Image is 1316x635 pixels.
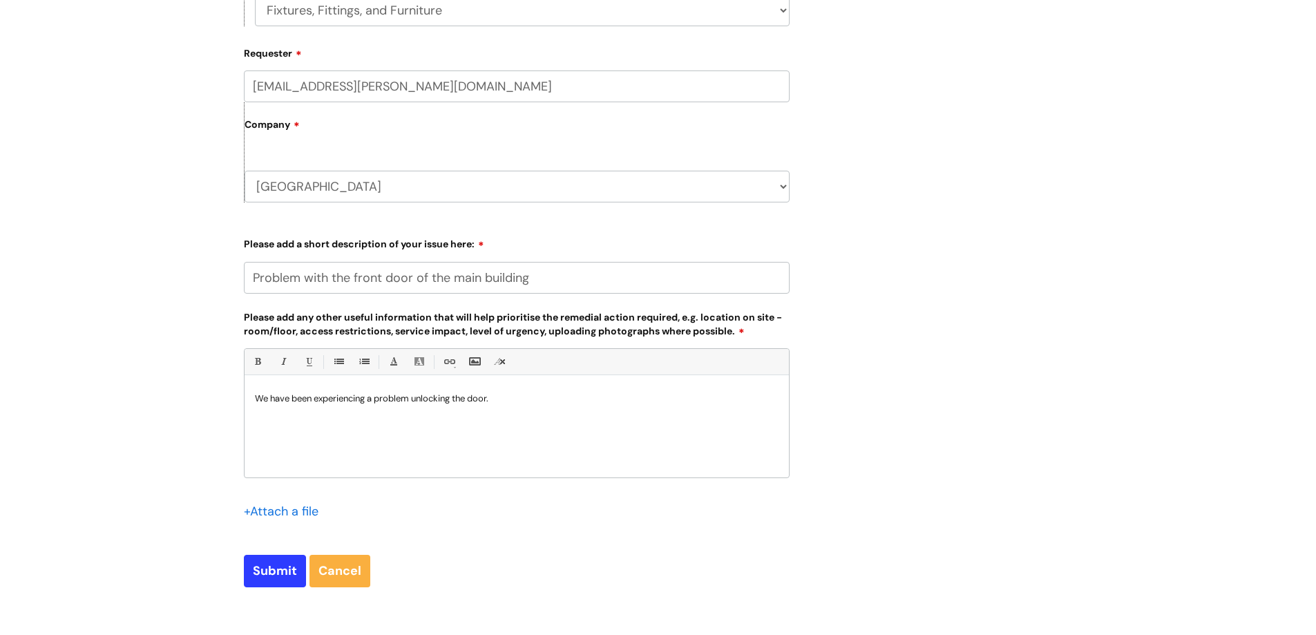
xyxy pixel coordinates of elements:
a: • Unordered List (Ctrl-Shift-7) [330,353,347,370]
p: We have been experiencing a problem unlocking the door. [255,392,779,405]
a: Back Color [410,353,428,370]
a: Cancel [309,555,370,587]
a: 1. Ordered List (Ctrl-Shift-8) [355,353,372,370]
div: Attach a file [244,500,327,522]
a: Underline(Ctrl-U) [300,353,317,370]
input: Email [244,70,790,102]
label: Please add a short description of your issue here: [244,234,790,250]
label: Requester [244,43,790,59]
label: Company [245,114,790,145]
label: Please add any other useful information that will help prioritise the remedial action required, e... [244,309,790,337]
a: Insert Image... [466,353,483,370]
a: Font Color [385,353,402,370]
a: Bold (Ctrl-B) [249,353,266,370]
a: Link [440,353,457,370]
input: Submit [244,555,306,587]
a: Italic (Ctrl-I) [274,353,292,370]
a: Remove formatting (Ctrl-\) [491,353,508,370]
